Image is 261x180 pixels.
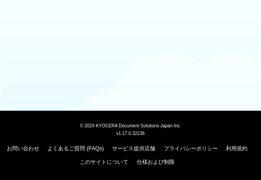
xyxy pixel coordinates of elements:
[137,159,175,165] a: 仕様および制限
[112,145,155,152] a: サービス提供店舗
[226,145,247,152] a: 利用規約
[116,130,144,136] span: v1.17.0.32136
[47,145,103,152] a: よくあるご質問 (FAQs)
[80,159,128,165] a: このサイトについて
[80,122,181,128] span: © 2024 KYOCERA Document Solutions Japan Inc.
[7,145,39,152] a: お問い合わせ
[164,145,218,152] a: プライバシーポリシー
